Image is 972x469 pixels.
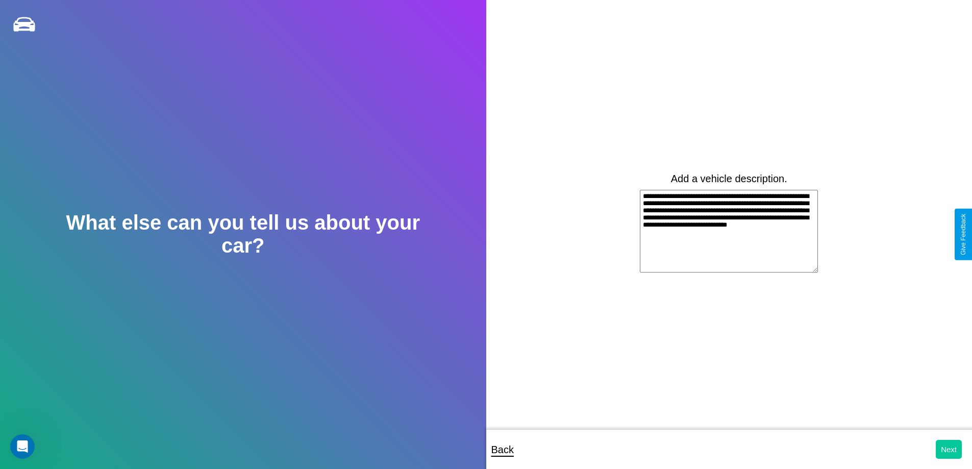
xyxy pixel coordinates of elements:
[491,440,514,459] p: Back
[960,214,967,255] div: Give Feedback
[936,440,962,459] button: Next
[48,211,437,257] h2: What else can you tell us about your car?
[10,434,35,459] iframe: Intercom live chat
[671,173,787,185] label: Add a vehicle description.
